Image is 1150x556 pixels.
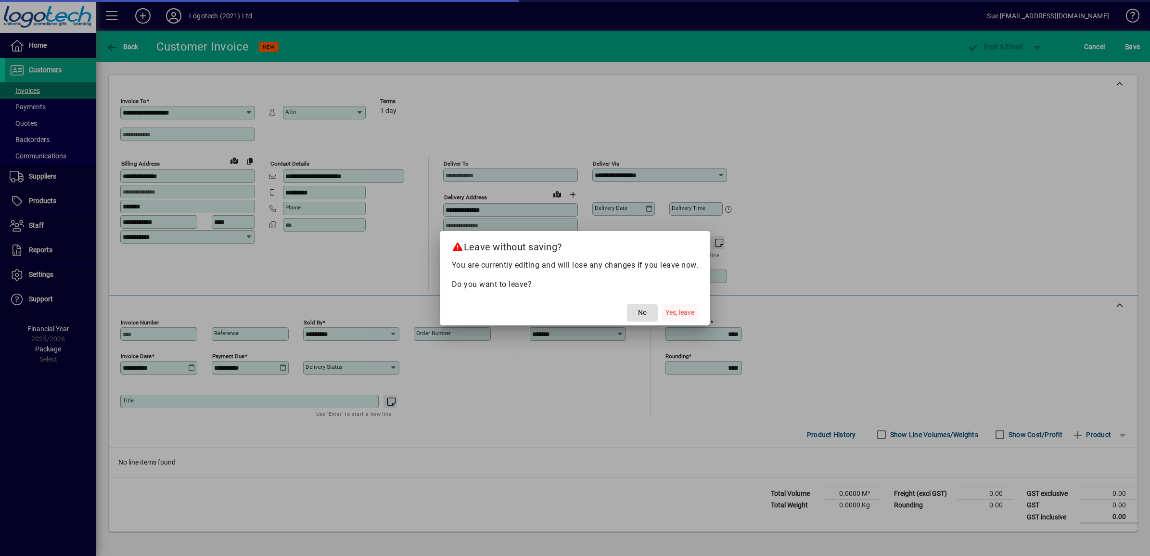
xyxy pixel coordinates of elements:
span: No [638,308,647,318]
h2: Leave without saving? [440,231,710,259]
button: No [627,304,658,322]
span: Yes, leave [665,308,694,318]
button: Yes, leave [662,304,698,322]
p: Do you want to leave? [452,279,699,290]
p: You are currently editing and will lose any changes if you leave now. [452,259,699,271]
